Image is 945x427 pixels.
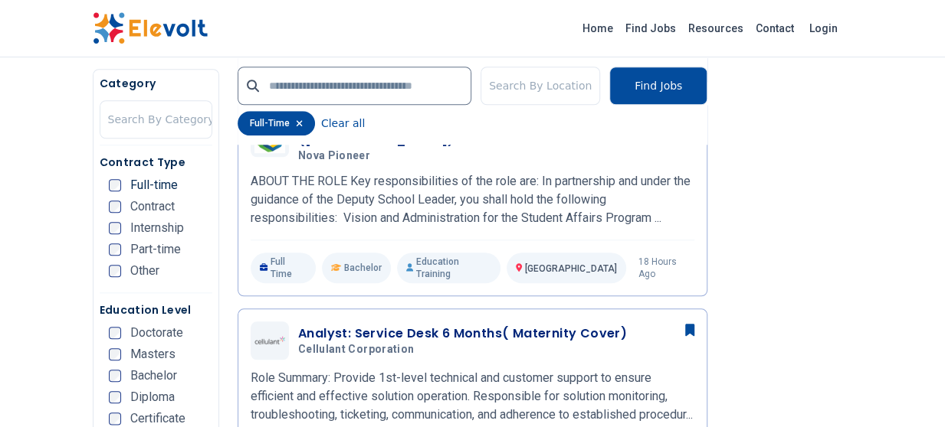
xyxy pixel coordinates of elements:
[619,16,682,41] a: Find Jobs
[254,336,285,344] img: Cellulant Corporation
[525,263,617,274] span: [GEOGRAPHIC_DATA]
[344,262,382,274] span: Bachelor
[100,302,212,318] h5: Education Level
[109,200,121,213] input: Contract
[800,13,847,44] a: Login
[750,16,800,41] a: Contact
[251,253,316,283] p: Full Time
[109,327,121,339] input: Doctorate
[109,222,121,234] input: Internship
[251,172,694,227] p: ABOUT THE ROLE Key responsibilities of the role are: In partnership and under the guidance of the...
[298,324,627,343] h3: Analyst: Service Desk 6 Months( Maternity Cover)
[238,111,315,135] div: full-time
[109,391,121,403] input: Diploma
[109,370,121,382] input: Bachelor
[130,391,175,403] span: Diploma
[251,369,694,424] p: Role Summary: Provide 1st-level technical and customer support to ensure efficient and effective ...
[109,179,121,191] input: Full-time
[109,265,121,277] input: Other
[109,348,121,360] input: Masters
[130,412,185,425] span: Certificate
[109,243,121,256] input: Part-time
[298,149,370,163] span: Nova Pioneer
[868,354,945,427] iframe: Chat Widget
[251,112,694,283] a: Nova PioneerAssociate [PERSON_NAME] Of Students ([GEOGRAPHIC_DATA])Nova PioneerABOUT THE ROLE Key...
[576,16,619,41] a: Home
[130,200,175,213] span: Contract
[130,243,181,256] span: Part-time
[130,348,176,360] span: Masters
[130,222,184,234] span: Internship
[298,343,414,357] span: Cellulant Corporation
[130,327,183,339] span: Doctorate
[93,12,208,44] img: Elevolt
[130,179,178,191] span: Full-time
[130,370,177,382] span: Bachelor
[100,76,212,91] h5: Category
[109,412,121,425] input: Certificate
[638,256,695,280] p: 18 hours ago
[397,253,500,283] p: Education Training
[682,16,750,41] a: Resources
[609,67,707,105] button: Find Jobs
[321,111,365,135] button: Clear all
[100,155,212,170] h5: Contract Type
[130,265,159,277] span: Other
